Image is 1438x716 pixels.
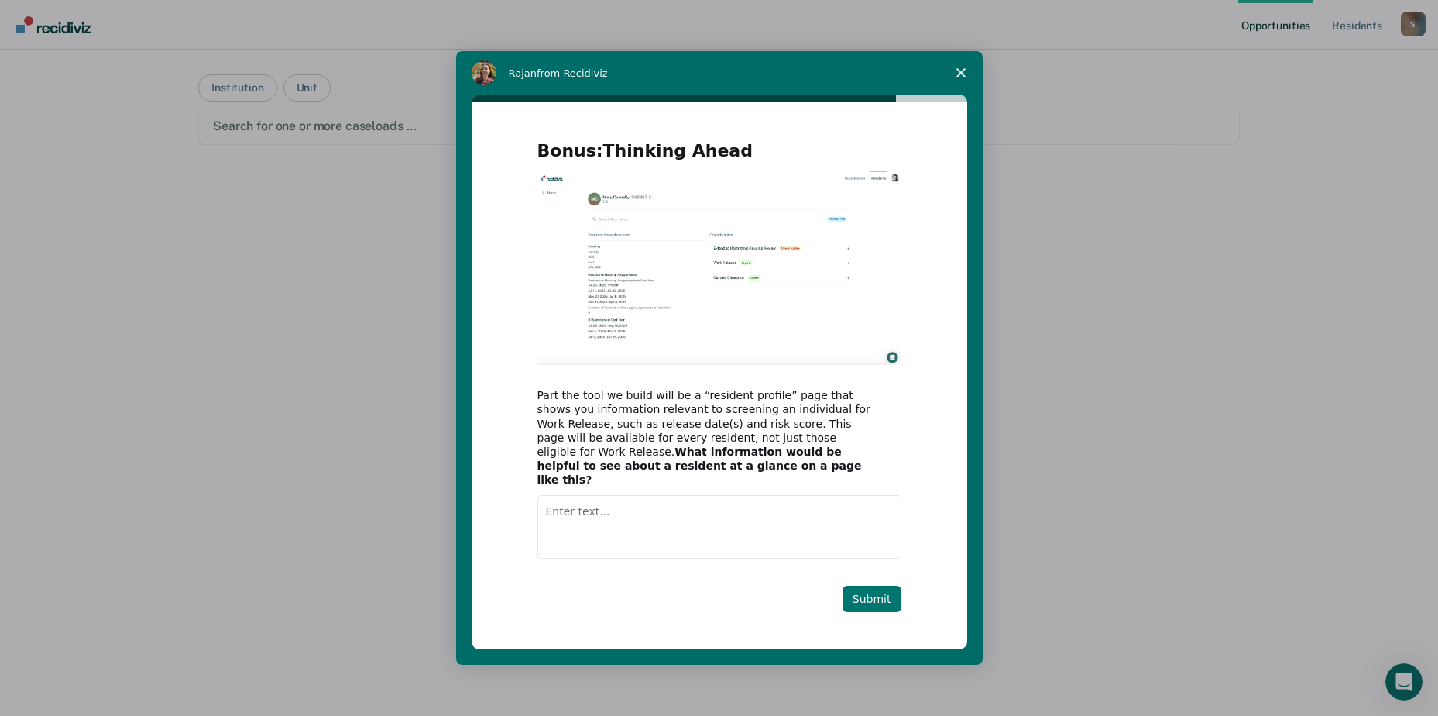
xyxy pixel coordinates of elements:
[537,67,608,79] span: from Recidiviz
[509,67,537,79] span: Rajan
[939,51,983,95] span: Close survey
[603,141,753,160] b: Thinking Ahead
[472,60,496,85] img: Profile image for Rajan
[537,139,901,171] h2: Bonus:
[537,446,862,486] b: What information would be helpful to see about a resident at a glance on a page like this?
[537,388,878,487] div: Part the tool we build will be a “resident profile” page that shows you information relevant to s...
[537,495,901,559] textarea: Enter text...
[843,586,901,612] button: Submit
